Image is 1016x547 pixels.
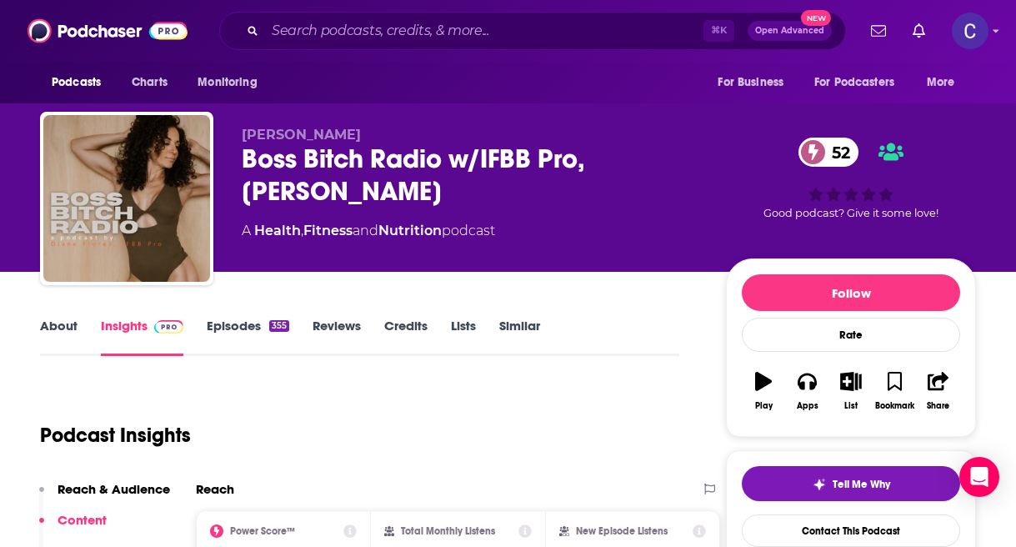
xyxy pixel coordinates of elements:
[803,67,918,98] button: open menu
[28,15,188,47] img: Podchaser - Follow, Share and Rate Podcasts
[132,71,168,94] span: Charts
[499,318,540,356] a: Similar
[401,525,495,537] h2: Total Monthly Listens
[254,223,301,238] a: Health
[797,401,818,411] div: Apps
[915,67,976,98] button: open menu
[703,20,734,42] span: ⌘ K
[40,423,191,448] h1: Podcast Insights
[706,67,804,98] button: open menu
[121,67,178,98] a: Charts
[742,274,960,311] button: Follow
[576,525,668,537] h2: New Episode Listens
[748,21,832,41] button: Open AdvancedNew
[384,318,428,356] a: Credits
[186,67,278,98] button: open menu
[742,361,785,421] button: Play
[952,13,988,49] button: Show profile menu
[814,71,894,94] span: For Podcasters
[154,320,183,334] img: Podchaser Pro
[303,223,353,238] a: Fitness
[798,138,858,167] a: 52
[833,478,890,491] span: Tell Me Why
[785,361,828,421] button: Apps
[52,71,101,94] span: Podcasts
[265,18,703,44] input: Search podcasts, credits, & more...
[39,481,170,512] button: Reach & Audience
[242,221,495,241] div: A podcast
[813,478,826,491] img: tell me why sparkle
[763,207,938,219] span: Good podcast? Give it some love!
[196,481,234,497] h2: Reach
[726,127,976,230] div: 52Good podcast? Give it some love!
[101,318,183,356] a: InsightsPodchaser Pro
[864,17,893,45] a: Show notifications dropdown
[917,361,960,421] button: Share
[755,27,824,35] span: Open Advanced
[353,223,378,238] span: and
[742,466,960,501] button: tell me why sparkleTell Me Why
[219,12,846,50] div: Search podcasts, credits, & more...
[952,13,988,49] span: Logged in as publicityxxtina
[58,481,170,497] p: Reach & Audience
[755,401,773,411] div: Play
[43,115,210,282] img: Boss Bitch Radio w/IFBB Pro, Diane Flores
[875,401,914,411] div: Bookmark
[378,223,442,238] a: Nutrition
[198,71,257,94] span: Monitoring
[313,318,361,356] a: Reviews
[58,512,107,528] p: Content
[301,223,303,238] span: ,
[742,514,960,547] a: Contact This Podcast
[873,361,916,421] button: Bookmark
[39,512,107,543] button: Content
[906,17,932,45] a: Show notifications dropdown
[927,401,949,411] div: Share
[815,138,858,167] span: 52
[230,525,295,537] h2: Power Score™
[801,10,831,26] span: New
[952,13,988,49] img: User Profile
[269,320,289,332] div: 355
[844,401,858,411] div: List
[207,318,289,356] a: Episodes355
[718,71,783,94] span: For Business
[40,318,78,356] a: About
[742,318,960,352] div: Rate
[40,67,123,98] button: open menu
[927,71,955,94] span: More
[829,361,873,421] button: List
[959,457,999,497] div: Open Intercom Messenger
[451,318,476,356] a: Lists
[242,127,361,143] span: [PERSON_NAME]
